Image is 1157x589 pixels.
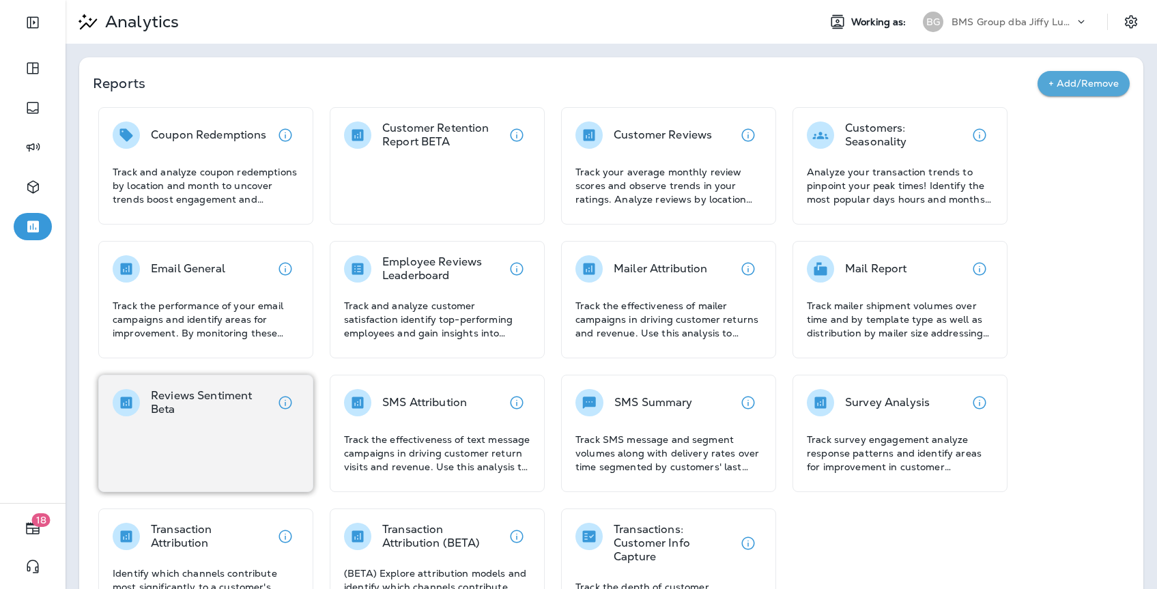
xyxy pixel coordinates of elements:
p: Track the effectiveness of text message campaigns in driving customer return visits and revenue. ... [344,433,530,474]
button: + Add/Remove [1038,71,1130,96]
p: Track your average monthly review scores and observe trends in your ratings. Analyze reviews by l... [575,165,762,206]
p: Email General [151,262,225,276]
span: 18 [32,513,51,527]
p: SMS Attribution [382,396,467,410]
p: Track and analyze coupon redemptions by location and month to uncover trends boost engagement and... [113,165,299,206]
p: Analyze your transaction trends to pinpoint your peak times! Identify the most popular days hours... [807,165,993,206]
p: Track and analyze customer satisfaction identify top-performing employees and gain insights into ... [344,299,530,340]
button: Expand Sidebar [14,9,52,36]
p: Transaction Attribution [151,523,272,550]
p: Customers: Seasonality [845,121,966,149]
button: View details [734,389,762,416]
button: View details [966,389,993,416]
p: Track survey engagement analyze response patterns and identify areas for improvement in customer ... [807,433,993,474]
div: BG [923,12,943,32]
button: View details [503,255,530,283]
p: Coupon Redemptions [151,128,267,142]
button: View details [734,121,762,149]
p: Customer Reviews [614,128,712,142]
button: View details [966,255,993,283]
p: SMS Summary [614,396,693,410]
button: View details [272,255,299,283]
p: Track the performance of your email campaigns and identify areas for improvement. By monitoring t... [113,299,299,340]
button: View details [272,523,299,550]
button: Settings [1119,10,1143,34]
p: Survey Analysis [845,396,930,410]
button: View details [272,121,299,149]
p: Track mailer shipment volumes over time and by template type as well as distribution by mailer si... [807,299,993,340]
p: Customer Retention Report BETA [382,121,503,149]
p: Reports [93,74,1038,93]
p: Mailer Attribution [614,262,708,276]
p: Analytics [100,12,179,32]
p: Transactions: Customer Info Capture [614,523,734,564]
button: View details [503,121,530,149]
p: Transaction Attribution (BETA) [382,523,503,550]
span: Working as: [851,16,909,28]
p: Employee Reviews Leaderboard [382,255,503,283]
button: View details [734,530,762,557]
p: Track the effectiveness of mailer campaigns in driving customer returns and revenue. Use this ana... [575,299,762,340]
p: Mail Report [845,262,907,276]
button: View details [272,389,299,416]
p: Track SMS message and segment volumes along with delivery rates over time segmented by customers'... [575,433,762,474]
button: View details [734,255,762,283]
p: BMS Group dba Jiffy Lube [952,16,1074,27]
p: Reviews Sentiment Beta [151,389,272,416]
button: View details [966,121,993,149]
button: View details [503,523,530,550]
button: 18 [14,515,52,542]
button: View details [503,389,530,416]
